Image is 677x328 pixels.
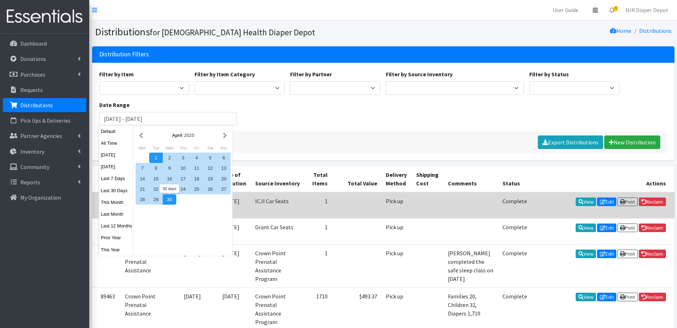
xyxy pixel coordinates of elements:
div: 1 [149,153,163,163]
div: 20 [217,174,231,184]
div: 5 [203,153,217,163]
div: 19 [203,174,217,184]
div: 2 [163,153,176,163]
a: Edit [597,250,616,258]
div: 3 [176,153,190,163]
div: 26 [203,184,217,194]
td: [PERSON_NAME] completed the safe sleep class on [DATE] [444,244,499,287]
td: Complete [498,244,531,287]
a: New Distribution [604,135,660,149]
button: [DATE] [99,162,134,172]
label: Filter by Item Category [194,70,255,78]
a: View [576,293,596,301]
a: Reclaim [639,224,666,232]
input: January 1, 2011 - December 31, 2011 [99,112,237,125]
a: 3 [603,3,620,17]
label: Filter by Status [529,70,569,78]
th: Shipping Cost [412,166,443,192]
button: Last Month [99,209,134,219]
a: Home [610,27,631,34]
button: Last 7 Days [99,173,134,184]
div: 13 [217,163,231,173]
a: User Guide [547,3,584,17]
a: Dashboard [3,36,86,51]
span: 2025 [184,133,194,138]
th: Total Value [332,166,382,192]
div: 9 [163,163,176,173]
div: Monday [136,143,149,153]
button: This Month [99,197,134,207]
td: 1 [305,192,332,219]
label: Filter by Item [99,70,134,78]
td: [DATE] [211,244,251,287]
td: 1 [305,244,332,287]
a: Edit [597,198,616,206]
a: Edit [597,224,616,232]
small: for [DEMOGRAPHIC_DATA] Health Diaper Depot [150,27,315,37]
label: Date Range [99,101,130,109]
td: Complete [498,218,531,244]
a: View [576,224,596,232]
td: [DATE] [174,244,211,287]
a: Requests [3,83,86,97]
div: Friday [190,143,203,153]
div: 12 [203,163,217,173]
button: This Year [99,245,134,255]
div: Wednesday [163,143,176,153]
button: Last 12 Months [99,221,134,231]
div: 25 [190,184,203,194]
td: 1 [305,218,332,244]
div: 30 [163,194,176,205]
p: Inventory [20,148,44,155]
a: Reclaim [639,250,666,258]
a: Partner Agencies [3,129,86,143]
div: Tuesday [149,143,163,153]
p: Donations [20,55,46,62]
div: Thursday [176,143,190,153]
div: 10 [176,163,190,173]
div: 15 [149,174,163,184]
td: 86826 [92,244,121,287]
td: 90265 [92,218,121,244]
th: Source Inventory [251,166,305,192]
a: Inventory [3,144,86,159]
div: 17 [176,174,190,184]
h1: Distributions [95,26,381,38]
span: 3 [613,6,618,11]
th: Comments [444,166,499,192]
td: ICJI Car Seats [251,192,305,219]
div: 16 [163,174,176,184]
p: Pick Ups & Deliveries [20,117,71,124]
th: Total Items [305,166,332,192]
a: Print [617,198,638,206]
td: 87069 [92,192,121,219]
label: Filter by Partner [290,70,332,78]
a: Donations [3,52,86,66]
p: Purchases [20,71,45,78]
div: 11 [190,163,203,173]
p: Partner Agencies [20,132,62,139]
a: View [576,250,596,258]
div: 14 [136,174,149,184]
button: Last 30 Days [99,185,134,196]
p: My Organization [20,194,61,201]
div: 27 [217,184,231,194]
a: Distributions [3,98,86,112]
div: 24 [176,184,190,194]
td: Crown Point Prenatal Assistance [121,244,175,287]
button: Prior Year [99,232,134,243]
th: ID [92,166,121,192]
button: Default [99,126,134,137]
td: Pick up [382,244,412,287]
div: 21 [136,184,149,194]
a: Community [3,160,86,174]
p: Dashboard [20,40,47,47]
img: HumanEssentials [3,5,86,29]
a: Pick Ups & Deliveries [3,113,86,128]
td: Complete [498,192,531,219]
h3: Distribution Filters [99,51,149,58]
div: 28 [136,194,149,205]
div: 7 [136,163,149,173]
div: 23 [163,184,176,194]
button: [DATE] [99,150,134,160]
